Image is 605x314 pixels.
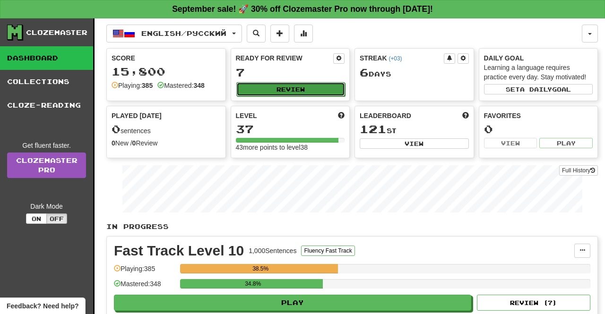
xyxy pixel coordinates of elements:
span: Level [236,111,257,120]
p: In Progress [106,222,598,231]
button: Fluency Fast Track [301,246,354,256]
button: View [360,138,469,149]
div: Mastered: 348 [114,279,175,295]
div: 1,000 Sentences [249,246,296,255]
div: Dark Mode [7,202,86,211]
div: Streak [360,53,444,63]
div: 15,800 [112,66,221,77]
div: Mastered: [157,81,205,90]
div: Favorites [484,111,593,120]
button: Play [539,138,593,148]
button: More stats [294,25,313,42]
span: Open feedback widget [7,301,78,311]
span: This week in points, UTC [462,111,469,120]
div: Playing: [112,81,153,90]
button: Play [114,295,471,311]
a: ClozemasterPro [7,153,86,178]
div: 37 [236,123,345,135]
span: Leaderboard [360,111,411,120]
div: Playing: 385 [114,264,175,280]
strong: 0 [112,139,115,147]
div: st [360,123,469,136]
button: View [484,138,537,148]
div: 0 [484,123,593,135]
span: English / Русский [141,29,226,37]
strong: September sale! 🚀 30% off Clozemaster Pro now through [DATE]! [172,4,433,14]
div: 38.5% [183,264,338,273]
span: 121 [360,122,387,136]
button: Off [46,213,67,224]
span: Score more points to level up [338,111,345,120]
div: New / Review [112,138,221,148]
a: (+03) [389,55,402,62]
span: 0 [112,122,121,136]
div: Ready for Review [236,53,334,63]
div: 43 more points to level 38 [236,143,345,152]
div: Clozemaster [26,28,87,37]
div: Get fluent faster. [7,141,86,150]
span: 6 [360,66,369,79]
button: Full History [559,165,598,176]
span: a daily [520,86,552,93]
div: Day s [360,67,469,79]
button: Seta dailygoal [484,84,593,94]
button: Review [236,82,346,96]
div: Daily Goal [484,53,593,63]
button: Add sentence to collection [270,25,289,42]
div: sentences [112,123,221,136]
button: English/Русский [106,25,242,42]
button: Search sentences [247,25,266,42]
div: 34.8% [183,279,323,289]
div: Fast Track Level 10 [114,244,244,258]
strong: 385 [142,82,153,89]
button: On [26,213,47,224]
div: Score [112,53,221,63]
strong: 348 [193,82,204,89]
div: Learning a language requires practice every day. Stay motivated! [484,63,593,82]
div: 7 [236,67,345,78]
strong: 0 [132,139,136,147]
span: Played [DATE] [112,111,162,120]
button: Review (7) [477,295,590,311]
